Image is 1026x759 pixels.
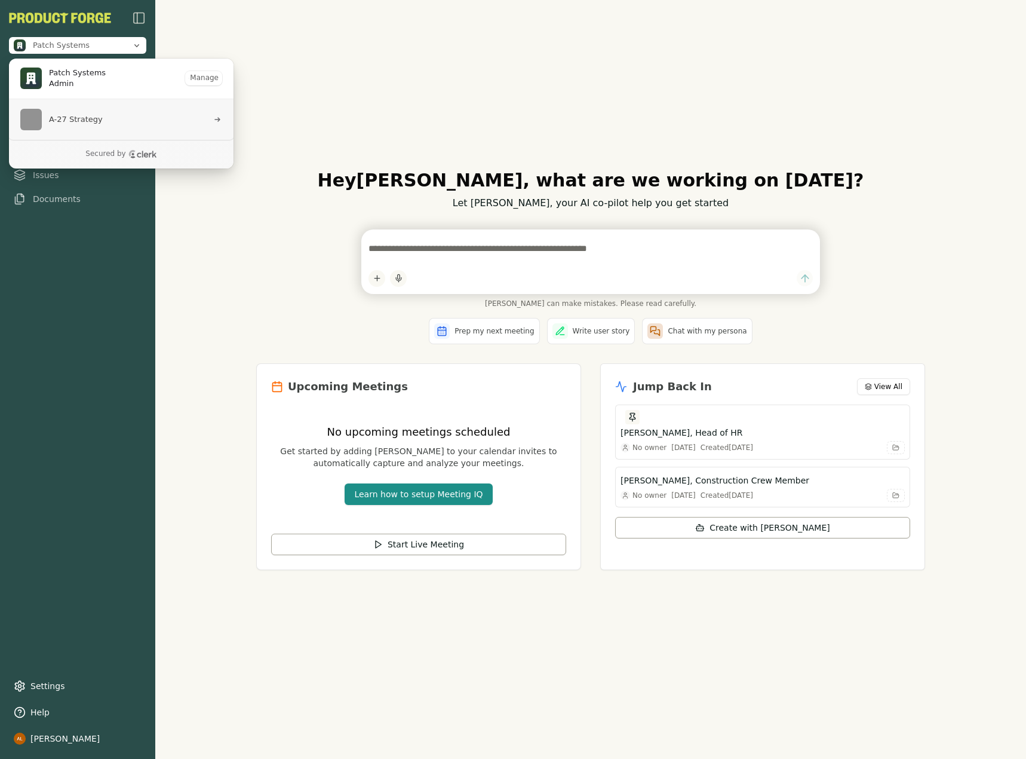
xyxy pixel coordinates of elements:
button: [PERSON_NAME] [9,728,146,749]
img: Patch Systems [20,68,42,89]
div: Patch Systems is active [9,59,234,169]
span: [PERSON_NAME] can make mistakes. Please read carefully. [361,299,820,308]
span: Create with [PERSON_NAME] [709,522,830,534]
span: Patch Systems [33,40,90,51]
span: No owner [632,491,666,500]
span: View All [874,382,902,391]
h2: Upcoming Meetings [288,378,408,395]
h1: Hey [PERSON_NAME] , what are we working on [DATE]? [256,170,925,191]
h3: [PERSON_NAME], Head of HR [620,427,742,439]
img: sidebar [132,11,146,25]
button: Manage [185,71,222,85]
div: Created [DATE] [701,491,753,500]
p: Let [PERSON_NAME], your AI co-pilot help you get started [256,196,925,210]
img: Patch Systems [14,39,26,51]
p: Get started by adding [PERSON_NAME] to your calendar invites to automatically capture and analyze... [271,445,566,469]
div: [DATE] [671,443,696,452]
button: Send message [797,270,813,286]
span: No owner [632,443,666,452]
p: Secured by [85,149,125,159]
button: Learn how to setup Meeting IQ [345,483,492,505]
img: profile [14,733,26,745]
img: A-27 Strategy [20,109,42,130]
a: Documents [9,188,146,210]
a: Issues [9,164,146,186]
span: Chat with my persona [668,326,747,336]
div: [DATE] [671,491,696,500]
h2: Jump Back In [633,378,712,395]
span: Prep my next meeting [454,326,534,336]
div: List of all organization memberships [8,99,234,140]
h3: [PERSON_NAME], Construction Crew Member [620,475,809,486]
span: Write user story [573,326,630,336]
h3: No upcoming meetings scheduled [271,424,566,440]
button: Close Sidebar [132,11,146,25]
span: Start Live Meeting [388,538,464,550]
button: Help [9,702,146,723]
a: Clerk logo [128,150,157,158]
span: Admin [49,78,106,89]
button: Close organization switcher [9,37,146,54]
div: Created [DATE] [701,443,753,452]
img: Product Forge [9,13,111,23]
span: A-27 Strategy [49,114,103,125]
span: Patch Systems [49,68,106,78]
button: Start dictation [390,270,407,287]
button: Add content to chat [368,270,385,287]
button: PF-Logo [9,13,111,23]
a: Settings [9,675,146,697]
